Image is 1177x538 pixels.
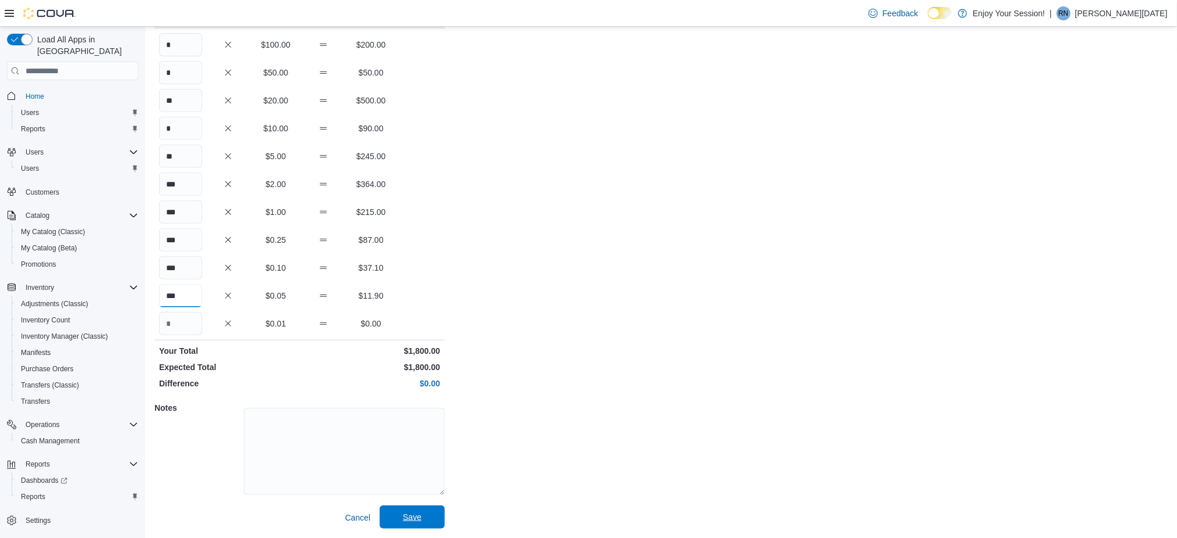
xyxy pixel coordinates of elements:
p: $0.05 [254,290,297,302]
button: Catalog [2,207,143,224]
button: Inventory Count [12,312,143,328]
span: Transfers (Classic) [21,381,79,390]
span: Reports [26,460,50,469]
button: My Catalog (Classic) [12,224,143,240]
a: Users [16,162,44,175]
button: Reports [12,121,143,137]
p: $215.00 [350,206,393,218]
span: Inventory Count [21,315,70,325]
button: Reports [21,457,55,471]
a: Manifests [16,346,55,360]
span: Users [16,106,138,120]
span: Inventory [21,281,138,295]
span: Cash Management [21,436,80,446]
p: $0.01 [254,318,297,329]
a: Transfers (Classic) [16,378,84,392]
button: My Catalog (Beta) [12,240,143,256]
p: $37.10 [350,262,393,274]
a: My Catalog (Beta) [16,241,82,255]
a: Transfers [16,394,55,408]
p: $245.00 [350,150,393,162]
input: Quantity [159,89,202,112]
input: Quantity [159,256,202,279]
input: Quantity [159,145,202,168]
span: Save [403,511,422,523]
span: Adjustments (Classic) [16,297,138,311]
span: Adjustments (Classic) [21,299,88,309]
input: Quantity [159,228,202,252]
span: Users [21,164,39,173]
span: Users [26,148,44,157]
span: Home [26,92,44,101]
span: Reports [21,124,45,134]
button: Catalog [21,209,54,223]
span: Operations [21,418,138,432]
a: Home [21,89,49,103]
button: Home [2,87,143,104]
span: Customers [26,188,59,197]
a: Promotions [16,257,61,271]
a: Settings [21,514,55,528]
span: Cancel [345,512,370,523]
a: Customers [21,185,64,199]
span: Cash Management [16,434,138,448]
p: $0.00 [302,378,440,389]
span: Reports [21,457,138,471]
span: Dashboards [16,474,138,487]
span: Catalog [21,209,138,223]
span: Catalog [26,211,49,220]
input: Quantity [159,117,202,140]
span: Operations [26,420,60,429]
p: Difference [159,378,297,389]
p: Enjoy Your Session! [973,6,1046,20]
span: Inventory Count [16,313,138,327]
button: Inventory [21,281,59,295]
button: Reports [2,456,143,472]
input: Quantity [159,61,202,84]
span: Dashboards [21,476,67,485]
span: My Catalog (Classic) [16,225,138,239]
span: Inventory Manager (Classic) [21,332,108,341]
a: Purchase Orders [16,362,78,376]
span: Transfers (Classic) [16,378,138,392]
span: Load All Apps in [GEOGRAPHIC_DATA] [33,34,138,57]
p: $50.00 [254,67,297,78]
h5: Notes [154,396,242,419]
p: Your Total [159,345,297,357]
button: Users [2,144,143,160]
button: Users [21,145,48,159]
a: Dashboards [12,472,143,489]
span: Settings [26,516,51,525]
p: $1.00 [254,206,297,218]
span: My Catalog (Classic) [21,227,85,236]
span: Inventory Manager (Classic) [16,329,138,343]
button: Users [12,105,143,121]
span: Users [16,162,138,175]
span: Promotions [21,260,56,269]
p: $100.00 [254,39,297,51]
a: Dashboards [16,474,72,487]
span: Reports [16,122,138,136]
button: Cancel [340,506,375,529]
span: My Catalog (Beta) [16,241,138,255]
p: $200.00 [350,39,393,51]
span: My Catalog (Beta) [21,243,77,253]
p: $11.90 [350,290,393,302]
span: Transfers [16,394,138,408]
button: Operations [21,418,64,432]
button: Customers [2,184,143,200]
span: Purchase Orders [21,364,74,374]
input: Quantity [159,312,202,335]
p: $1,800.00 [302,345,440,357]
span: Customers [21,185,138,199]
button: Transfers [12,393,143,410]
span: Feedback [883,8,918,19]
a: Feedback [864,2,923,25]
span: Users [21,145,138,159]
input: Quantity [159,200,202,224]
p: $90.00 [350,123,393,134]
span: Reports [21,492,45,501]
span: Transfers [21,397,50,406]
p: $2.00 [254,178,297,190]
button: Users [12,160,143,177]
